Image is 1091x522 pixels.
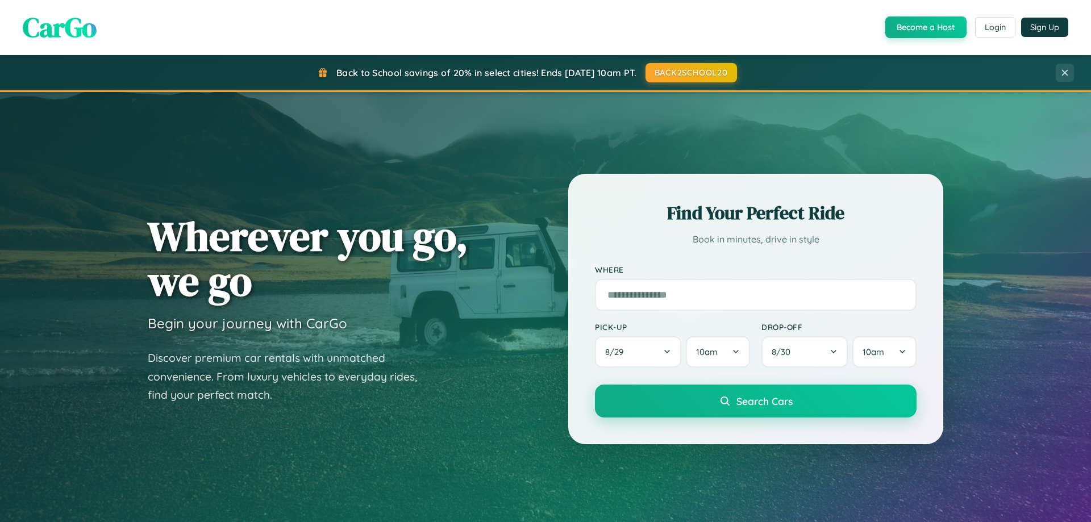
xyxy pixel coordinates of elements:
button: 10am [852,336,917,368]
span: Search Cars [736,395,793,407]
p: Book in minutes, drive in style [595,231,917,248]
button: Sign Up [1021,18,1068,37]
span: 8 / 30 [772,346,796,357]
span: 10am [696,346,718,357]
button: Login [975,17,1015,37]
button: 8/29 [595,336,681,368]
button: Become a Host [885,16,967,38]
span: CarGo [23,9,97,46]
button: 8/30 [761,336,848,368]
button: BACK2SCHOOL20 [646,63,737,82]
button: 10am [686,336,750,368]
button: Search Cars [595,385,917,417]
label: Where [595,265,917,274]
label: Drop-off [761,322,917,332]
h1: Wherever you go, we go [148,214,468,303]
p: Discover premium car rentals with unmatched convenience. From luxury vehicles to everyday rides, ... [148,349,432,404]
span: 8 / 29 [605,346,629,357]
span: 10am [863,346,884,357]
h3: Begin your journey with CarGo [148,315,347,332]
h2: Find Your Perfect Ride [595,201,917,225]
span: Back to School savings of 20% in select cities! Ends [DATE] 10am PT. [336,67,636,78]
label: Pick-up [595,322,750,332]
